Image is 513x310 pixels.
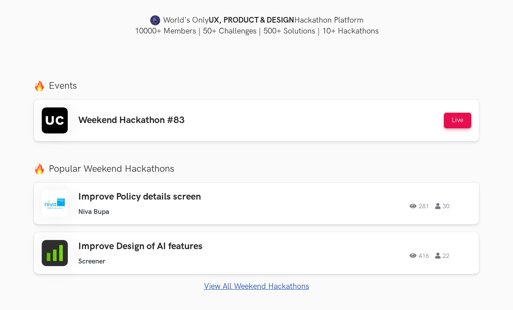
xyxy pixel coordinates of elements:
h4: 10000+ Members | 50+ Challenges | 500+ Solutions | 10+ Hackathons [34,26,479,37]
label: Popular Weekend Hackathons [34,163,479,175]
span: 281 [410,203,429,209]
label: Events [34,80,479,92]
a: Improve Design of AI features Screener 416 22 [34,232,479,274]
img: uxhack-favicon-image.png [150,15,160,26]
a: Improve Policy details screen Niva Bupa 281 30 [34,183,479,224]
h3: Improve Design of AI features [78,241,270,252]
span: 22 [435,253,450,259]
a: Weekend Hackathon #83 Live [34,100,479,141]
h3: Weekend Hackathon #83 [78,115,185,126]
img: fire.png [34,163,45,174]
span: 416 [410,253,429,259]
h3: Improve Policy details screen [78,191,270,203]
li: Screener [78,257,105,266]
button: Live [444,113,471,128]
span: 30 [435,203,450,209]
img: fire.png [34,80,45,91]
h4: World's Only Hackathon Platform [34,14,479,27]
strong: UX, PRODUCT & DESIGN [209,14,294,27]
a: View All Weekend Hackathons [34,282,479,291]
li: Niva Bupa [78,208,109,216]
